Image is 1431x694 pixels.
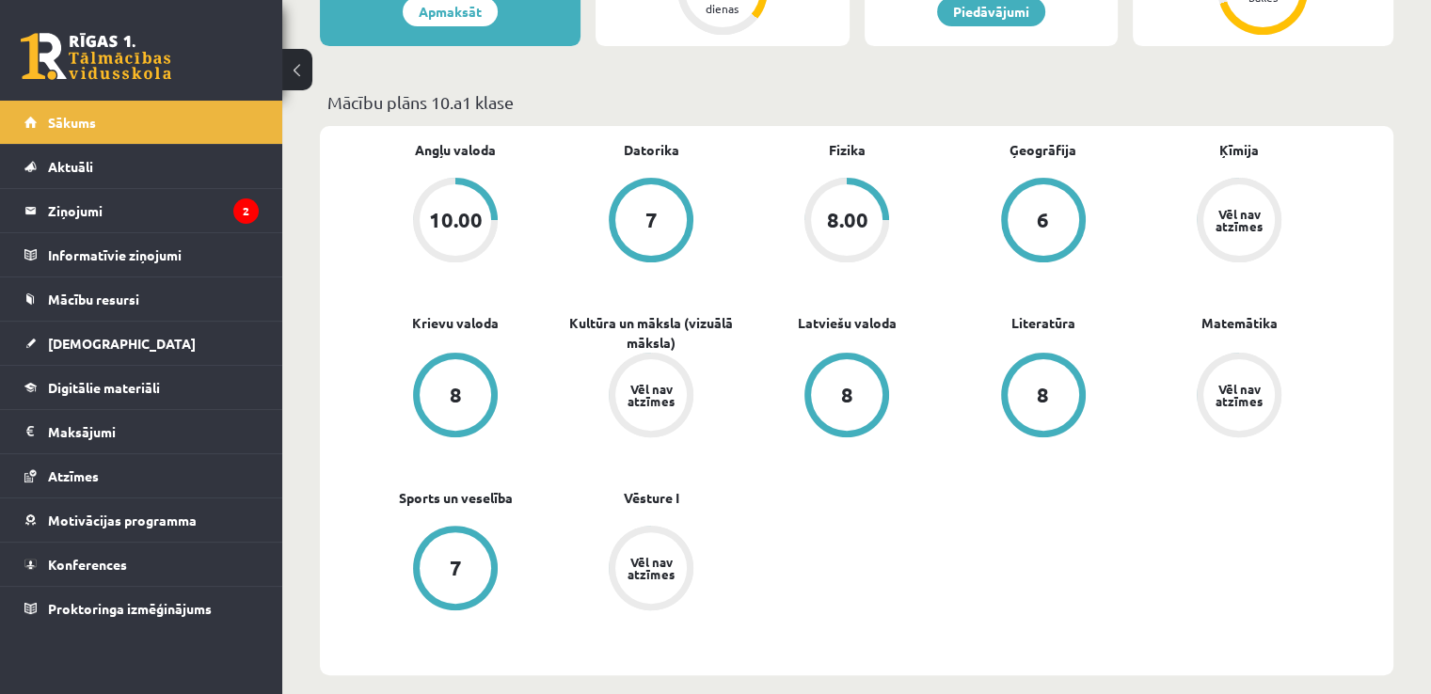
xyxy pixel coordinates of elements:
[553,313,749,353] a: Kultūra un māksla (vizuālā māksla)
[1010,140,1076,160] a: Ģeogrāfija
[415,140,496,160] a: Angļu valoda
[24,543,259,586] a: Konferences
[946,178,1141,266] a: 6
[24,101,259,144] a: Sākums
[21,33,171,80] a: Rīgas 1. Tālmācības vidusskola
[749,353,945,441] a: 8
[24,410,259,453] a: Maksājumi
[1141,178,1337,266] a: Vēl nav atzīmes
[24,145,259,188] a: Aktuāli
[48,335,196,352] span: [DEMOGRAPHIC_DATA]
[429,210,483,230] div: 10.00
[625,556,677,580] div: Vēl nav atzīmes
[358,353,553,441] a: 8
[1011,313,1075,333] a: Literatūra
[48,467,99,484] span: Atzīmes
[553,526,749,614] a: Vēl nav atzīmes
[24,277,259,321] a: Mācību resursi
[1037,385,1049,405] div: 8
[48,291,139,308] span: Mācību resursi
[48,158,93,175] span: Aktuāli
[1219,140,1259,160] a: Ķīmija
[24,366,259,409] a: Digitālie materiāli
[694,3,751,14] div: dienas
[841,385,853,405] div: 8
[624,140,679,160] a: Datorika
[412,313,499,333] a: Krievu valoda
[826,210,867,230] div: 8.00
[24,587,259,630] a: Proktoringa izmēģinājums
[553,178,749,266] a: 7
[48,556,127,573] span: Konferences
[829,140,866,160] a: Fizika
[1213,383,1265,407] div: Vēl nav atzīmes
[624,488,679,508] a: Vēsture I
[1141,353,1337,441] a: Vēl nav atzīmes
[1213,208,1265,232] div: Vēl nav atzīmes
[450,558,462,578] div: 7
[24,322,259,365] a: [DEMOGRAPHIC_DATA]
[24,189,259,232] a: Ziņojumi2
[798,313,897,333] a: Latviešu valoda
[1200,313,1277,333] a: Matemātika
[48,233,259,276] legend: Informatīvie ziņojumi
[48,379,160,396] span: Digitālie materiāli
[553,353,749,441] a: Vēl nav atzīmes
[48,410,259,453] legend: Maksājumi
[450,385,462,405] div: 8
[327,89,1386,115] p: Mācību plāns 10.a1 klase
[358,178,553,266] a: 10.00
[48,600,212,617] span: Proktoringa izmēģinājums
[48,114,96,131] span: Sākums
[946,353,1141,441] a: 8
[233,198,259,224] i: 2
[24,454,259,497] a: Atzīmes
[48,189,259,232] legend: Ziņojumi
[24,498,259,542] a: Motivācijas programma
[749,178,945,266] a: 8.00
[358,526,553,614] a: 7
[1037,210,1049,230] div: 6
[24,233,259,276] a: Informatīvie ziņojumi
[48,512,197,528] span: Motivācijas programma
[625,383,677,407] div: Vēl nav atzīmes
[399,488,513,508] a: Sports un veselība
[645,210,658,230] div: 7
